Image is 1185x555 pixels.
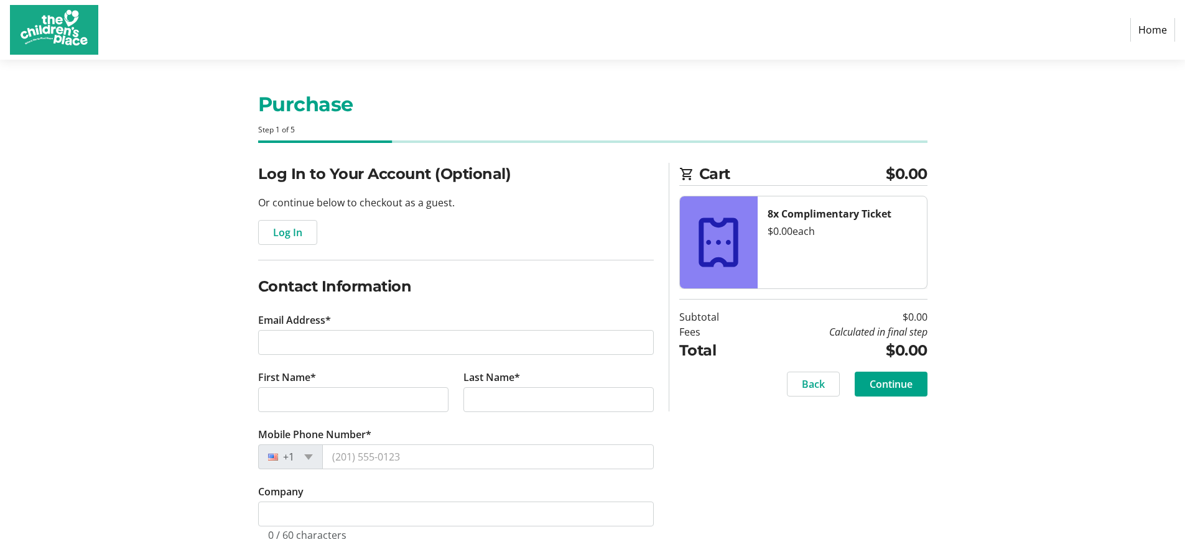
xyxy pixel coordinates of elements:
label: Company [258,484,304,499]
td: Fees [679,324,751,339]
span: Continue [870,377,913,392]
tr-character-limit: 0 / 60 characters [268,528,346,542]
td: Calculated in final step [751,324,927,339]
td: $0.00 [751,310,927,324]
div: Step 1 of 5 [258,124,927,135]
button: Log In [258,220,317,245]
img: The Children's Place's Logo [10,5,98,55]
label: Email Address* [258,313,331,328]
strong: 8x Complimentary Ticket [768,207,891,221]
td: Total [679,339,751,362]
td: $0.00 [751,339,927,362]
span: Back [802,377,825,392]
td: Subtotal [679,310,751,324]
div: $0.00 each [768,224,917,239]
h2: Log In to Your Account (Optional) [258,163,654,185]
input: (201) 555-0123 [322,444,654,469]
h2: Contact Information [258,275,654,298]
label: Last Name* [463,370,520,385]
label: Mobile Phone Number* [258,427,371,442]
button: Continue [855,372,927,397]
p: Or continue below to checkout as a guest. [258,195,654,210]
label: First Name* [258,370,316,385]
span: $0.00 [886,163,927,185]
h1: Purchase [258,89,927,119]
button: Back [787,372,840,397]
span: Cart [699,163,886,185]
span: Log In [273,225,302,240]
a: Home [1130,18,1175,42]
